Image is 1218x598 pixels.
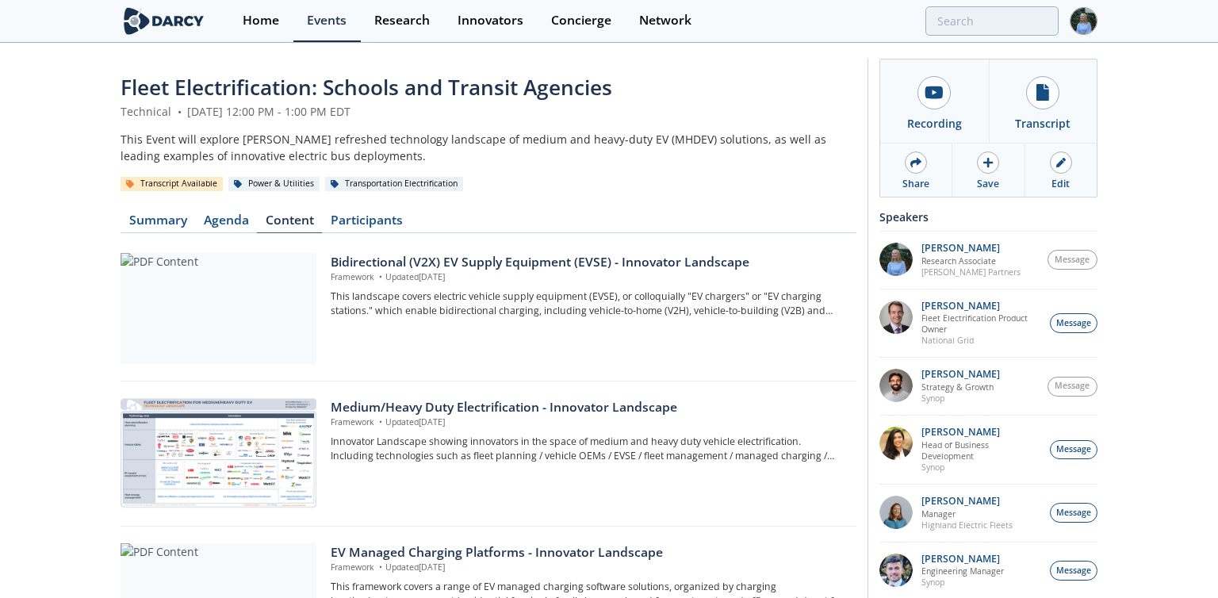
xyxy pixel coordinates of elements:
[307,14,347,27] div: Events
[921,312,1042,335] p: Fleet Electrification Product Owner
[1070,7,1097,35] img: Profile
[879,301,913,334] img: 54668af8-ba1a-4a47-8a6a-8a2844e77c7c
[879,496,913,529] img: e5a19633-ae33-4ebd-9e71-723b17dcaf56
[331,289,845,319] p: This landscape covers electric vehicle supply equipment (EVSE), or colloquially "EV chargers" or ...
[880,59,989,143] a: Recording
[1055,254,1090,266] span: Message
[228,177,320,191] div: Power & Utilities
[921,335,1042,346] p: National Grid
[639,14,691,27] div: Network
[377,416,385,427] span: •
[322,214,411,233] a: Participants
[921,519,1013,531] p: Highland Electric Fleets
[879,203,1097,231] div: Speakers
[331,253,845,272] div: Bidirectional (V2X) EV Supply Equipment (EVSE) - Innovator Landscape
[921,565,1004,577] p: Engineering Manager
[1048,250,1098,270] button: Message
[921,554,1004,565] p: [PERSON_NAME]
[921,577,1004,588] p: Synop
[1051,177,1070,191] div: Edit
[121,214,195,233] a: Summary
[331,416,845,429] p: Framework Updated [DATE]
[331,562,845,574] p: Framework Updated [DATE]
[331,271,845,284] p: Framework Updated [DATE]
[257,214,322,233] a: Content
[925,6,1059,36] input: Advanced Search
[1025,144,1097,197] a: Edit
[1050,503,1097,523] button: Message
[121,131,856,164] div: This Event will explore [PERSON_NAME] refreshed technology landscape of medium and heavy-duty EV ...
[879,369,913,402] img: 381a712f-c74d-4783-9f94-f950f6a1aad1
[907,115,962,132] div: Recording
[921,496,1013,507] p: [PERSON_NAME]
[902,177,929,191] div: Share
[921,381,1000,393] p: Strategy & Growth
[879,243,913,276] img: 48b9ed74-1113-426d-8bd2-6cc133422703
[121,73,612,102] span: Fleet Electrification: Schools and Transit Agencies
[325,177,463,191] div: Transportation Electrification
[331,398,845,417] div: Medium/Heavy Duty Electrification - Innovator Landscape
[1056,317,1091,330] span: Message
[921,462,1042,473] p: Synop
[879,427,913,460] img: a6e8481b-e139-4952-b714-32340aa29c46
[1048,377,1098,397] button: Message
[374,14,430,27] div: Research
[377,562,385,573] span: •
[1056,507,1091,519] span: Message
[121,7,207,35] img: logo-wide.svg
[1056,565,1091,577] span: Message
[921,427,1042,438] p: [PERSON_NAME]
[879,554,913,587] img: 464d4217-ebfd-436f-9c30-6427f16a052f
[1050,313,1097,333] button: Message
[1050,561,1097,581] button: Message
[1055,380,1090,393] span: Message
[921,439,1042,462] p: Head of Business Development
[921,508,1013,519] p: Manager
[121,177,223,191] div: Transcript Available
[977,177,999,191] div: Save
[195,214,257,233] a: Agenda
[921,255,1021,266] p: Research Associate
[121,398,856,509] a: Medium/Heavy Duty Electrification - Innovator Landscape preview Medium/Heavy Duty Electrification...
[174,104,184,119] span: •
[921,369,1000,380] p: [PERSON_NAME]
[377,271,385,282] span: •
[921,266,1021,278] p: [PERSON_NAME] Partners
[121,253,856,364] a: PDF Content Bidirectional (V2X) EV Supply Equipment (EVSE) - Innovator Landscape Framework •Updat...
[121,103,856,120] div: Technical [DATE] 12:00 PM - 1:00 PM EDT
[1015,115,1071,132] div: Transcript
[551,14,611,27] div: Concierge
[921,243,1021,254] p: [PERSON_NAME]
[243,14,279,27] div: Home
[921,393,1000,404] p: Synop
[1050,440,1097,460] button: Message
[458,14,523,27] div: Innovators
[989,59,1097,143] a: Transcript
[331,435,845,464] p: Innovator Landscape showing innovators in the space of medium and heavy duty vehicle electrificat...
[331,543,845,562] div: EV Managed Charging Platforms - Innovator Landscape
[1056,443,1091,456] span: Message
[921,301,1042,312] p: [PERSON_NAME]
